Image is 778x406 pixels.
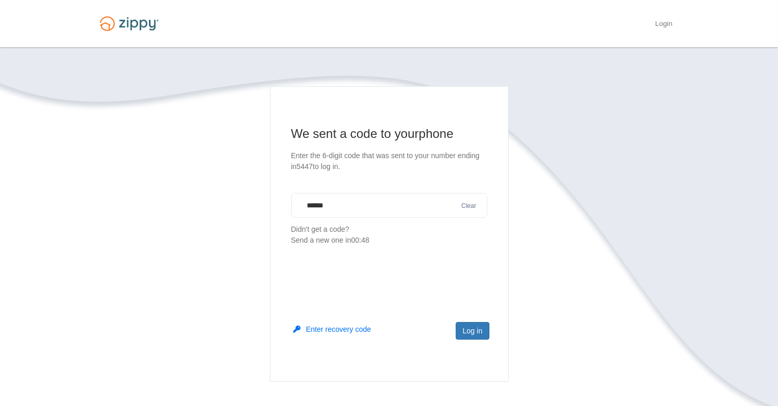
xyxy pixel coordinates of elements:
button: Clear [458,201,480,211]
img: Logo [93,11,165,36]
div: Send a new one in 00:48 [291,235,487,246]
p: Didn't get a code? [291,224,487,246]
h1: We sent a code to your phone [291,125,487,142]
p: Enter the 6-digit code that was sent to your number ending in 5447 to log in. [291,150,487,172]
button: Log in [456,322,489,340]
button: Enter recovery code [294,324,371,334]
a: Login [655,20,672,30]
